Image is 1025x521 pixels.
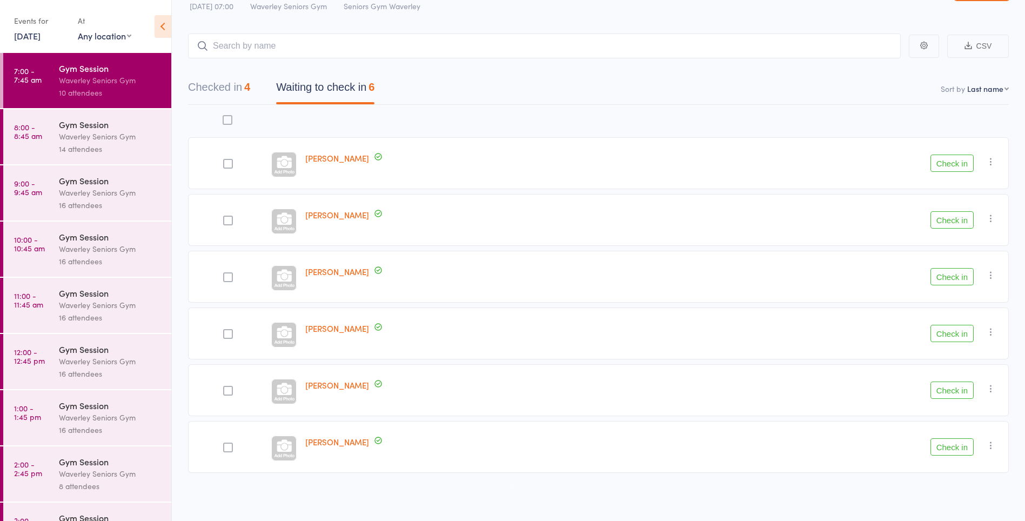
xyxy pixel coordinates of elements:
[59,299,162,311] div: Waverley Seniors Gym
[59,86,162,99] div: 10 attendees
[59,311,162,324] div: 16 attendees
[14,460,42,477] time: 2:00 - 2:45 pm
[941,83,965,94] label: Sort by
[59,143,162,155] div: 14 attendees
[59,186,162,199] div: Waverley Seniors Gym
[967,83,1003,94] div: Last name
[14,30,41,42] a: [DATE]
[369,81,374,93] div: 6
[3,334,171,389] a: 12:00 -12:45 pmGym SessionWaverley Seniors Gym16 attendees
[59,62,162,74] div: Gym Session
[59,467,162,480] div: Waverley Seniors Gym
[305,152,369,164] a: [PERSON_NAME]
[188,76,250,104] button: Checked in4
[930,382,974,399] button: Check in
[59,199,162,211] div: 16 attendees
[59,287,162,299] div: Gym Session
[930,438,974,456] button: Check in
[59,480,162,492] div: 8 attendees
[3,165,171,221] a: 9:00 -9:45 amGym SessionWaverley Seniors Gym16 attendees
[930,268,974,285] button: Check in
[14,123,42,140] time: 8:00 - 8:45 am
[305,266,369,277] a: [PERSON_NAME]
[250,1,327,11] span: Waverley Seniors Gym
[3,446,171,502] a: 2:00 -2:45 pmGym SessionWaverley Seniors Gym8 attendees
[947,35,1009,58] button: CSV
[276,76,374,104] button: Waiting to check in6
[59,74,162,86] div: Waverley Seniors Gym
[344,1,420,11] span: Seniors Gym Waverley
[78,12,131,30] div: At
[78,30,131,42] div: Any location
[14,66,42,84] time: 7:00 - 7:45 am
[59,456,162,467] div: Gym Session
[59,243,162,255] div: Waverley Seniors Gym
[59,231,162,243] div: Gym Session
[14,348,45,365] time: 12:00 - 12:45 pm
[3,278,171,333] a: 11:00 -11:45 amGym SessionWaverley Seniors Gym16 attendees
[3,109,171,164] a: 8:00 -8:45 amGym SessionWaverley Seniors Gym14 attendees
[59,130,162,143] div: Waverley Seniors Gym
[930,211,974,229] button: Check in
[244,81,250,93] div: 4
[190,1,233,11] span: [DATE] 07:00
[59,255,162,268] div: 16 attendees
[305,436,369,447] a: [PERSON_NAME]
[59,343,162,355] div: Gym Session
[14,404,41,421] time: 1:00 - 1:45 pm
[14,235,45,252] time: 10:00 - 10:45 am
[3,53,171,108] a: 7:00 -7:45 amGym SessionWaverley Seniors Gym10 attendees
[305,323,369,334] a: [PERSON_NAME]
[59,411,162,424] div: Waverley Seniors Gym
[59,424,162,436] div: 16 attendees
[59,118,162,130] div: Gym Session
[3,222,171,277] a: 10:00 -10:45 amGym SessionWaverley Seniors Gym16 attendees
[3,390,171,445] a: 1:00 -1:45 pmGym SessionWaverley Seniors Gym16 attendees
[188,34,901,58] input: Search by name
[59,399,162,411] div: Gym Session
[930,155,974,172] button: Check in
[59,355,162,368] div: Waverley Seniors Gym
[930,325,974,342] button: Check in
[305,209,369,221] a: [PERSON_NAME]
[14,291,43,309] time: 11:00 - 11:45 am
[14,179,42,196] time: 9:00 - 9:45 am
[59,368,162,380] div: 16 attendees
[14,12,67,30] div: Events for
[59,175,162,186] div: Gym Session
[305,379,369,391] a: [PERSON_NAME]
